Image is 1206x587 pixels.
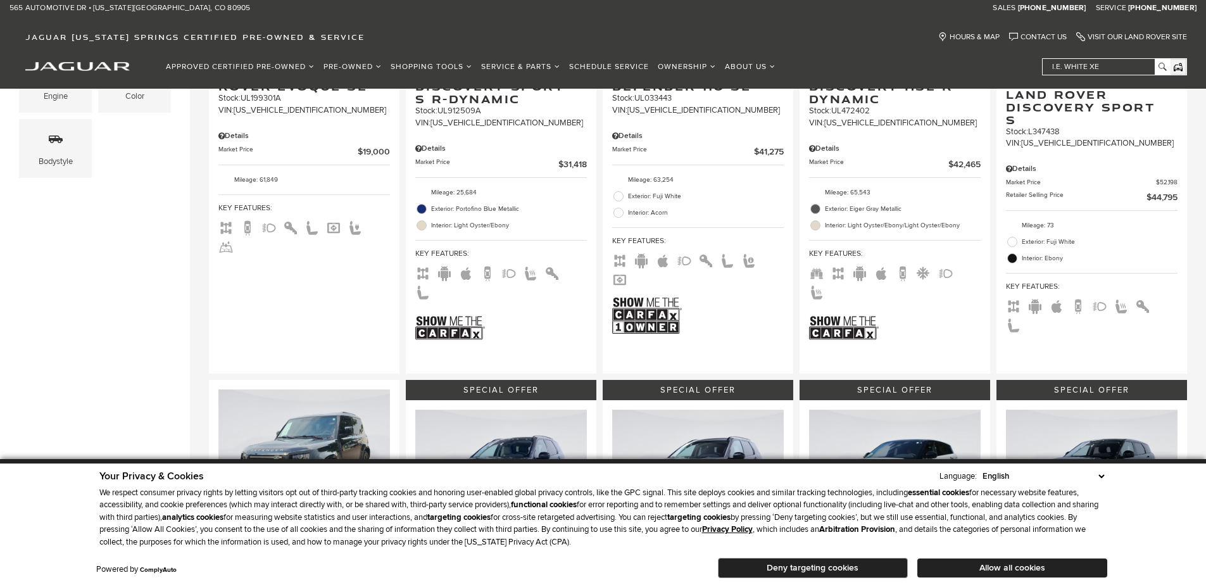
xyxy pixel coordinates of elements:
span: Leather Seats [305,222,320,231]
span: Fog Lights [677,255,692,264]
span: Exterior: Portofino Blue Metallic [431,203,587,215]
a: [PHONE_NUMBER] [1018,3,1086,13]
div: Special Offer [996,380,1187,400]
span: $44,795 [1146,191,1178,204]
div: Pricing Details - Pre-Owned 2023 Land Rover Discovery HSE R-Dynamic [809,143,981,155]
span: Leather Seats [720,255,735,264]
img: 2025 Land Rover Range Rover Evoque S [809,410,981,538]
span: Backup Camera [1071,300,1086,310]
a: Visit Our Land Rover Site [1076,32,1187,42]
span: Backup Camera [240,222,255,231]
span: Interior: Acorn [628,206,784,219]
span: Service [1096,3,1126,13]
span: Heated Seats [523,267,538,277]
input: i.e. White XE [1043,59,1169,75]
a: About Us [720,56,780,78]
strong: functional cookies [511,500,577,510]
div: Stock : UL199301A [218,92,390,104]
div: Powered by [96,565,177,574]
div: VIN: [US_VEHICLE_IDENTIFICATION_NUMBER] [809,117,981,129]
div: VIN: [US_VEHICLE_IDENTIFICATION_NUMBER] [1006,137,1178,149]
span: Memory Seats [741,255,757,264]
img: Show Me the CARFAX 1-Owner Badge [612,293,682,339]
span: Key Features : [809,247,981,261]
span: AWD [218,222,234,231]
span: Leather Seats [415,286,430,296]
a: jaguar [25,60,130,71]
img: 2024 Land Rover Discovery Sport S [612,410,784,538]
span: Key Features : [218,201,390,215]
span: Android Auto [437,267,452,277]
span: Fog Lights [1092,300,1107,310]
span: Keyless Entry [1135,300,1150,310]
button: Allow all cookies [917,559,1107,578]
span: Third Row Seats [809,267,824,277]
a: Hours & Map [938,32,1000,42]
span: Apple Car-Play [655,255,670,264]
a: Market Price $42,465 [809,158,981,171]
span: Sales [993,3,1015,13]
li: Mileage: 25,684 [415,184,587,201]
li: Mileage: 73 [1006,217,1178,234]
span: AWD [415,267,430,277]
span: Exterior: Eiger Gray Metallic [825,203,981,215]
a: Retailer Selling Price $44,795 [1006,191,1178,204]
span: Android Auto [1027,300,1043,310]
nav: Main Navigation [161,56,780,78]
span: Key Features : [612,234,784,248]
span: Market Price [809,158,948,171]
span: Fog Lights [501,267,517,277]
img: Show Me the CARFAX Badge [809,305,879,351]
span: Market Price [218,145,358,158]
span: Exterior: Fuji White [1022,236,1178,248]
span: Android Auto [634,255,649,264]
span: Land Rover Discovery Sport S [1006,88,1168,126]
img: 2021 Land Rover Defender 90 X [218,389,390,518]
span: Heated Seats [809,286,824,296]
a: Approved Certified Pre-Owned [161,56,319,78]
span: Power Seats [348,222,363,231]
li: Mileage: 61,849 [218,172,390,188]
span: Keyless Entry [283,222,298,231]
li: Mileage: 63,254 [612,172,784,188]
div: Stock : UL472402 [809,105,981,117]
span: $52,198 [1156,178,1178,187]
a: Schedule Service [565,56,653,78]
span: Bodystyle [48,129,63,155]
span: Retailer Selling Price [1006,191,1146,204]
span: Navigation Sys [326,222,341,231]
span: Apple Car-Play [458,267,474,277]
span: Fog Lights [938,267,953,277]
a: Pre-Owned [319,56,386,78]
span: Heated Seats [1114,300,1129,310]
span: Leather Seats [1006,319,1021,329]
a: Service & Parts [477,56,565,78]
li: Mileage: 65,543 [809,184,981,201]
img: Show Me the CARFAX Badge [415,305,485,351]
div: Engine [44,89,68,103]
span: Keyless Entry [698,255,713,264]
strong: analytics cookies [162,512,223,522]
span: AWD [831,267,846,277]
span: Market Price [415,158,558,171]
div: Stock : UL033443 [612,92,784,104]
select: Language Select [979,470,1107,483]
span: Market Price [1006,178,1156,187]
span: Key Features : [1006,280,1178,294]
span: $19,000 [358,145,390,158]
div: Pricing Details - Pre-Owned 2017 Land Rover Range Rover Evoque SE [218,130,390,142]
div: Pricing Details - Pre-Owned 2020 Land Rover Defender 110 SE [612,130,784,142]
a: 565 Automotive Dr • [US_STATE][GEOGRAPHIC_DATA], CO 80905 [9,3,250,13]
strong: essential cookies [908,488,969,498]
a: ComplyAuto [140,566,177,574]
div: Color [125,89,144,103]
div: Special Offer [406,380,596,400]
div: Stock : UL912509A [415,105,587,117]
span: Fog Lights [261,222,277,231]
div: Special Offer [603,380,793,400]
div: Bodystyle [39,155,73,168]
span: $31,418 [558,158,587,171]
strong: Arbitration Provision [819,524,895,534]
img: Jaguar [25,62,130,71]
span: Android Auto [852,267,867,277]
